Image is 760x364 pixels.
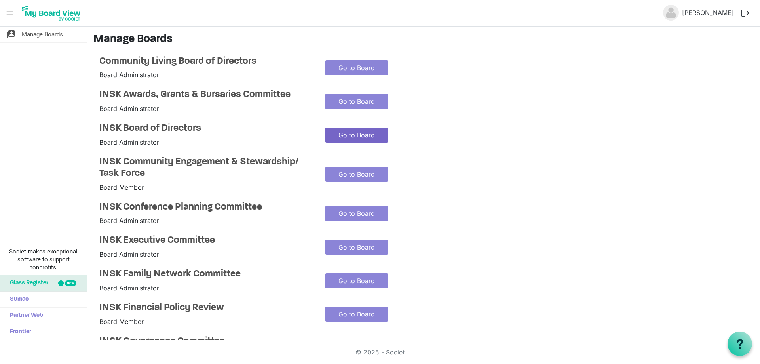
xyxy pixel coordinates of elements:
a: Go to Board [325,307,388,322]
span: Partner Web [6,308,43,324]
a: INSK Community Engagement & Stewardship/ Task Force [99,156,313,179]
a: INSK Conference Planning Committee [99,202,313,213]
span: Board Administrator [99,71,159,79]
a: INSK Board of Directors [99,123,313,134]
span: switch_account [6,27,15,42]
a: Go to Board [325,206,388,221]
span: menu [2,6,17,21]
button: logout [737,5,754,21]
span: Board Administrator [99,105,159,112]
a: Go to Board [325,60,388,75]
a: INSK Awards, Grants & Bursaries Committee [99,89,313,101]
a: Go to Board [325,273,388,288]
a: Community Living Board of Directors [99,56,313,67]
a: Go to Board [325,94,388,109]
span: Board Member [99,318,144,326]
a: [PERSON_NAME] [679,5,737,21]
a: INSK Executive Committee [99,235,313,246]
a: INSK Family Network Committee [99,269,313,280]
span: Manage Boards [22,27,63,42]
img: no-profile-picture.svg [663,5,679,21]
span: Sumac [6,292,28,307]
span: Board Administrator [99,250,159,258]
span: Board Administrator [99,284,159,292]
a: Go to Board [325,167,388,182]
h3: Manage Boards [93,33,754,46]
a: INSK Governance Committee [99,336,313,347]
span: Societ makes exceptional software to support nonprofits. [4,248,83,271]
span: Frontier [6,324,31,340]
img: My Board View Logo [19,3,83,23]
span: Board Member [99,183,144,191]
span: Glass Register [6,275,48,291]
span: Board Administrator [99,217,159,225]
div: new [65,280,76,286]
a: My Board View Logo [19,3,86,23]
a: Go to Board [325,240,388,255]
a: © 2025 - Societ [355,348,405,356]
a: Go to Board [325,128,388,143]
a: INSK Financial Policy Review [99,302,313,314]
span: Board Administrator [99,138,159,146]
